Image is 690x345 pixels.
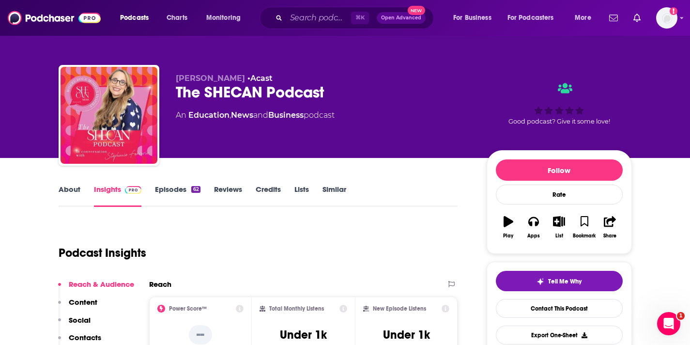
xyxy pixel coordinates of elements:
span: and [253,110,268,120]
a: Acast [250,74,273,83]
a: Episodes62 [155,185,200,207]
button: open menu [113,10,161,26]
button: open menu [568,10,603,26]
p: Contacts [69,333,101,342]
span: Tell Me Why [548,278,582,285]
p: Social [69,315,91,325]
a: Similar [322,185,346,207]
span: Good podcast? Give it some love! [508,118,610,125]
div: Search podcasts, credits, & more... [269,7,443,29]
span: More [575,11,591,25]
button: Apps [521,210,546,245]
a: Reviews [214,185,242,207]
button: Reach & Audience [58,280,134,298]
span: Podcasts [120,11,149,25]
span: Charts [167,11,187,25]
a: About [59,185,80,207]
div: Bookmark [573,233,596,239]
a: Contact This Podcast [496,299,623,318]
button: tell me why sparkleTell Me Why [496,271,623,291]
img: User Profile [656,7,677,29]
span: For Podcasters [507,11,554,25]
img: Podchaser - Follow, Share and Rate Podcasts [8,9,101,27]
span: 1 [677,312,685,320]
button: Open AdvancedNew [377,12,426,24]
button: Content [58,298,97,315]
button: Share [597,210,622,245]
a: Lists [294,185,309,207]
button: List [546,210,571,245]
div: List [555,233,563,239]
a: News [231,110,253,120]
button: open menu [501,10,568,26]
h2: New Episode Listens [373,305,426,312]
p: Reach & Audience [69,280,134,289]
a: Show notifications dropdown [605,10,622,26]
button: Social [58,315,91,333]
button: Follow [496,159,623,181]
span: New [408,6,425,15]
h2: Total Monthly Listens [269,305,324,312]
a: Charts [160,10,193,26]
span: Logged in as jennarohl [656,7,677,29]
img: Podchaser Pro [125,186,142,194]
span: For Business [453,11,491,25]
h3: Under 1k [383,328,430,342]
h2: Reach [149,280,171,289]
span: , [230,110,231,120]
button: Play [496,210,521,245]
h1: Podcast Insights [59,246,146,260]
img: tell me why sparkle [537,278,544,285]
div: An podcast [176,110,335,121]
h3: Under 1k [280,328,327,342]
div: Play [503,233,513,239]
svg: Add a profile image [670,7,677,15]
a: Credits [256,185,281,207]
button: open menu [199,10,253,26]
div: 62 [191,186,200,193]
a: InsightsPodchaser Pro [94,185,142,207]
button: Export One-Sheet [496,326,623,345]
div: Apps [527,233,540,239]
span: Open Advanced [381,16,421,20]
div: Good podcast? Give it some love! [487,74,632,134]
div: Share [603,233,616,239]
a: Show notifications dropdown [629,10,644,26]
a: Education [188,110,230,120]
img: The SHECAN Podcast [61,67,157,164]
button: open menu [446,10,504,26]
button: Bookmark [572,210,597,245]
p: Content [69,298,97,307]
span: [PERSON_NAME] [176,74,245,83]
input: Search podcasts, credits, & more... [286,10,351,26]
span: • [247,74,273,83]
iframe: Intercom live chat [657,312,680,335]
span: Monitoring [206,11,241,25]
div: Rate [496,185,623,204]
p: -- [189,325,212,345]
a: Business [268,110,304,120]
button: Show profile menu [656,7,677,29]
h2: Power Score™ [169,305,207,312]
span: ⌘ K [351,12,369,24]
